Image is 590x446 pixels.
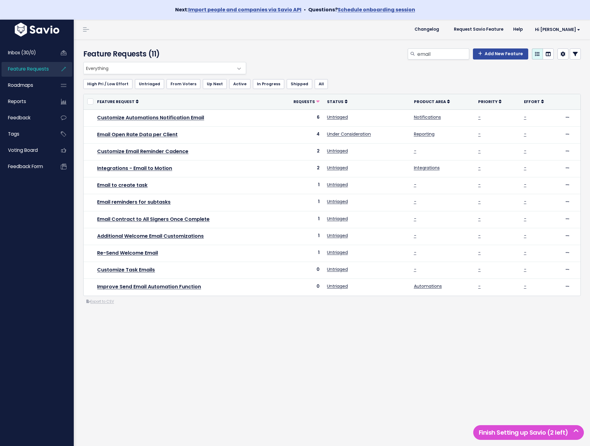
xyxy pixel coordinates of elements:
[97,249,158,256] a: Re-Send Welcome Email
[414,266,416,272] a: -
[273,143,323,160] td: 2
[478,99,498,104] span: Priority
[273,177,323,194] td: 1
[478,131,481,137] a: -
[273,126,323,143] td: 4
[414,114,441,120] a: Notifications
[414,216,416,222] a: -
[175,6,301,13] strong: Next:
[528,25,585,34] a: Hi [PERSON_NAME]
[327,266,348,272] a: Untriaged
[97,182,147,189] a: Email to create task
[327,198,348,205] a: Untriaged
[524,249,526,256] a: -
[524,99,540,104] span: Effort
[8,131,19,137] span: Tags
[414,233,416,239] a: -
[327,283,348,289] a: Untriaged
[8,114,30,121] span: Feedback
[327,249,348,256] a: Untriaged
[478,216,481,222] a: -
[478,114,481,120] a: -
[2,46,51,60] a: Inbox (30/0)
[2,160,51,174] a: Feedback form
[273,262,323,279] td: 0
[167,79,200,89] a: From Voters
[524,148,526,154] a: -
[229,79,250,89] a: Active
[414,165,440,171] a: Integrations
[253,79,284,89] a: In Progress
[287,79,312,89] a: Shipped
[327,148,348,154] a: Untriaged
[524,182,526,188] a: -
[524,216,526,222] a: -
[524,198,526,205] a: -
[2,143,51,157] a: Voting Board
[97,283,201,290] a: Improve Send Email Automation Function
[338,6,415,13] a: Schedule onboarding session
[8,98,26,105] span: Reports
[414,198,416,205] a: -
[414,182,416,188] a: -
[188,6,301,13] a: Import people and companies via Savio API
[273,228,323,245] td: 1
[13,23,61,37] img: logo-white.9d6f32f41409.svg
[273,211,323,228] td: 1
[478,233,481,239] a: -
[84,62,234,74] span: Everything
[327,114,348,120] a: Untriaged
[478,198,481,205] a: -
[478,98,502,105] a: Priority
[524,233,526,239] a: -
[415,27,439,32] span: Changelog
[524,283,526,289] a: -
[414,283,442,289] a: Automations
[8,66,49,72] span: Feature Requests
[327,165,348,171] a: Untriaged
[2,111,51,125] a: Feedback
[308,6,415,13] strong: Questions?
[273,245,323,262] td: 1
[97,266,155,273] a: Customize Task Emails
[449,25,508,34] a: Request Savio Feature
[2,127,51,141] a: Tags
[8,82,33,88] span: Roadmaps
[2,62,51,76] a: Feature Requests
[273,160,323,177] td: 2
[97,98,139,105] a: Feature Request
[315,79,328,89] a: All
[8,49,36,56] span: Inbox (30/0)
[83,79,132,89] a: High Pri / Low Effort
[97,216,210,223] a: Email Contract to All Signers Once Complete
[97,233,204,240] a: Additional Welcome Email Customizations
[2,94,51,109] a: Reports
[524,114,526,120] a: -
[83,79,581,89] ul: Filter feature requests
[524,98,544,105] a: Effort
[293,99,315,104] span: Requests
[524,266,526,272] a: -
[478,283,481,289] a: -
[535,27,580,32] span: Hi [PERSON_NAME]
[417,48,469,60] input: Search features...
[97,198,171,206] a: Email reminders for subtasks
[83,62,246,74] span: Everything
[203,79,227,89] a: Up Next
[478,249,481,256] a: -
[273,279,323,296] td: 0
[8,163,43,170] span: Feedback form
[97,131,178,138] a: Email Open Rate Data per Client
[86,299,114,304] a: Export to CSV
[476,428,581,437] h5: Finish Setting up Savio (2 left)
[83,48,243,60] h4: Feature Requests (11)
[327,131,371,137] a: Under Consideration
[327,99,344,104] span: Status
[273,110,323,126] td: 6
[327,98,348,105] a: Status
[293,98,320,105] a: Requests
[97,148,188,155] a: Customize Email Reminder Cadence
[414,131,435,137] a: Reporting
[414,249,416,256] a: -
[304,6,306,13] span: •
